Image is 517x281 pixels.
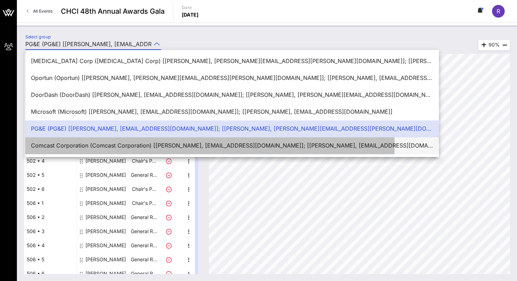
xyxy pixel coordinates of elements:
[478,40,510,50] div: 90%
[24,112,77,126] div: 502 • 1
[31,75,433,81] div: Oportun (Oportun) [[PERSON_NAME], [PERSON_NAME][EMAIL_ADDRESS][PERSON_NAME][DOMAIN_NAME]]; [[PERS...
[61,6,165,17] span: CHCI 48th Annual Awards Gala
[31,108,433,115] div: Microsoft (Microsoft) [[PERSON_NAME], [EMAIL_ADDRESS][DOMAIN_NAME]]; [[PERSON_NAME], [EMAIL_ADDRE...
[31,58,433,64] div: [MEDICAL_DATA] Corp ([MEDICAL_DATA] Corp) [[PERSON_NAME], [PERSON_NAME][EMAIL_ADDRESS][PERSON_NAM...
[130,182,158,196] p: Chair's P…
[85,252,126,267] div: Jonathan Coussimano
[24,224,77,238] div: 506 • 3
[24,140,77,154] div: 502 • 3
[130,224,158,238] p: General R…
[24,168,77,182] div: 502 • 5
[24,154,77,168] div: 502 • 4
[85,196,126,210] div: Amalia Grobbel
[24,267,77,281] div: 506 • 6
[31,125,433,132] div: PG&E (PG&E) [[PERSON_NAME], [EMAIL_ADDRESS][DOMAIN_NAME]]; [[PERSON_NAME], [PERSON_NAME][EMAIL_AD...
[85,182,126,196] div: Yvonne McIntyre
[25,34,51,39] label: Select group
[24,210,77,224] div: 506 • 2
[24,182,77,196] div: 502 • 6
[85,238,126,252] div: Daniel Duron
[24,101,77,108] span: Table, Seat
[85,210,126,224] div: Eve Maldonado O'Toole
[24,238,77,252] div: 506 • 4
[85,154,126,168] div: Ingrid Duran
[85,267,126,281] div: Sophya Ojeda
[130,238,158,252] p: General R…
[130,267,158,281] p: General R…
[182,4,199,11] p: Date
[24,126,77,140] div: 502 • 2
[130,196,158,210] p: Chair's P…
[31,92,433,98] div: DoorDash (DoorDash) [[PERSON_NAME], [EMAIL_ADDRESS][DOMAIN_NAME]]; [[PERSON_NAME], [PERSON_NAME][...
[130,252,158,267] p: General R…
[23,6,57,17] a: All Events
[182,11,199,18] p: [DATE]
[85,224,126,238] div: Jaime McCarthy
[130,154,158,168] p: Chair's P…
[130,210,158,224] p: General R…
[31,142,433,149] div: Comcast Corporation (Comcast Corporation) [[PERSON_NAME], [EMAIL_ADDRESS][DOMAIN_NAME]]; [[PERSON...
[85,168,126,182] div: Damien Padilla
[497,8,500,15] span: R
[33,8,52,14] span: All Events
[24,196,77,210] div: 506 • 1
[492,5,505,18] div: R
[24,252,77,267] div: 506 • 5
[130,168,158,182] p: General R…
